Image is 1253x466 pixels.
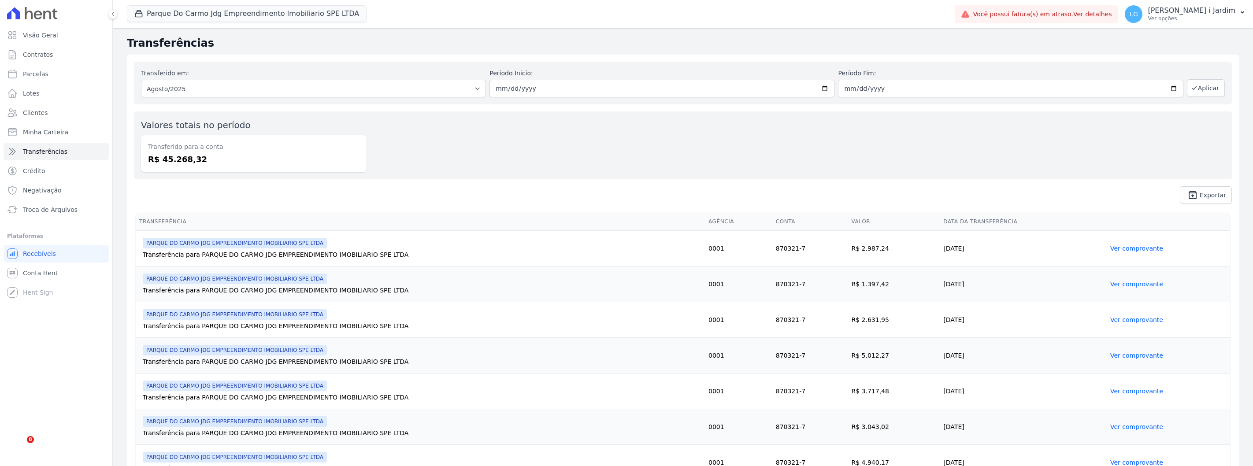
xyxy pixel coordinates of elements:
[143,286,701,295] div: Transferência para PARQUE DO CARMO JDG EMPREENDIMENTO IMOBILIARIO SPE LTDA
[848,266,940,302] td: R$ 1.397,42
[1110,352,1163,359] a: Ver comprovante
[1148,15,1235,22] p: Ver opções
[848,409,940,445] td: R$ 3.043,02
[973,10,1112,19] span: Você possui fatura(s) em atraso.
[143,250,701,259] div: Transferência para PARQUE DO CARMO JDG EMPREENDIMENTO IMOBILIARIO SPE LTDA
[940,213,1107,231] th: Data da Transferência
[1073,11,1112,18] a: Ver detalhes
[23,108,48,117] span: Clientes
[4,181,109,199] a: Negativação
[772,266,848,302] td: 870321-7
[23,89,40,98] span: Lotes
[772,338,848,374] td: 870321-7
[772,231,848,266] td: 870321-7
[4,162,109,180] a: Crédito
[1200,192,1226,198] span: Exportar
[143,345,327,355] span: PARQUE DO CARMO JDG EMPREENDIMENTO IMOBILIARIO SPE LTDA
[143,452,327,462] span: PARQUE DO CARMO JDG EMPREENDIMENTO IMOBILIARIO SPE LTDA
[143,274,327,284] span: PARQUE DO CARMO JDG EMPREENDIMENTO IMOBILIARIO SPE LTDA
[940,374,1107,409] td: [DATE]
[143,357,701,366] div: Transferência para PARQUE DO CARMO JDG EMPREENDIMENTO IMOBILIARIO SPE LTDA
[23,70,48,78] span: Parcelas
[1187,190,1198,200] i: unarchive
[848,338,940,374] td: R$ 5.012,27
[23,147,67,156] span: Transferências
[705,409,772,445] td: 0001
[1130,11,1138,17] span: LG
[1110,423,1163,430] a: Ver comprovante
[772,374,848,409] td: 870321-7
[940,338,1107,374] td: [DATE]
[23,186,62,195] span: Negativação
[705,231,772,266] td: 0001
[4,264,109,282] a: Conta Hent
[127,35,1239,51] h2: Transferências
[705,302,772,338] td: 0001
[143,381,327,391] span: PARQUE DO CARMO JDG EMPREENDIMENTO IMOBILIARIO SPE LTDA
[1110,459,1163,466] a: Ver comprovante
[4,123,109,141] a: Minha Carteira
[1148,6,1235,15] p: [PERSON_NAME] i Jardim
[705,374,772,409] td: 0001
[940,231,1107,266] td: [DATE]
[1110,245,1163,252] a: Ver comprovante
[4,26,109,44] a: Visão Geral
[4,245,109,263] a: Recebíveis
[23,166,45,175] span: Crédito
[1180,186,1232,204] a: unarchive Exportar
[127,5,367,22] button: Parque Do Carmo Jdg Empreendimento Imobiliario SPE LTDA
[9,436,30,457] iframe: Intercom live chat
[705,213,772,231] th: Agência
[1110,281,1163,288] a: Ver comprovante
[136,213,705,231] th: Transferência
[1118,2,1253,26] button: LG [PERSON_NAME] i Jardim Ver opções
[141,70,189,77] label: Transferido em:
[23,269,58,277] span: Conta Hent
[848,213,940,231] th: Valor
[143,393,701,402] div: Transferência para PARQUE DO CARMO JDG EMPREENDIMENTO IMOBILIARIO SPE LTDA
[4,46,109,63] a: Contratos
[143,322,701,330] div: Transferência para PARQUE DO CARMO JDG EMPREENDIMENTO IMOBILIARIO SPE LTDA
[23,249,56,258] span: Recebíveis
[141,120,251,130] label: Valores totais no período
[1110,388,1163,395] a: Ver comprovante
[848,302,940,338] td: R$ 2.631,95
[705,266,772,302] td: 0001
[27,436,34,443] span: 8
[1187,79,1225,97] button: Aplicar
[4,85,109,102] a: Lotes
[23,50,53,59] span: Contratos
[838,69,1183,78] label: Período Fim:
[489,69,834,78] label: Período Inicío:
[143,429,701,437] div: Transferência para PARQUE DO CARMO JDG EMPREENDIMENTO IMOBILIARIO SPE LTDA
[148,153,360,165] dd: R$ 45.268,32
[4,104,109,122] a: Clientes
[23,31,58,40] span: Visão Geral
[1110,316,1163,323] a: Ver comprovante
[4,201,109,218] a: Troca de Arquivos
[143,309,327,320] span: PARQUE DO CARMO JDG EMPREENDIMENTO IMOBILIARIO SPE LTDA
[772,409,848,445] td: 870321-7
[7,231,105,241] div: Plataformas
[4,143,109,160] a: Transferências
[772,302,848,338] td: 870321-7
[772,213,848,231] th: Conta
[143,416,327,427] span: PARQUE DO CARMO JDG EMPREENDIMENTO IMOBILIARIO SPE LTDA
[143,238,327,248] span: PARQUE DO CARMO JDG EMPREENDIMENTO IMOBILIARIO SPE LTDA
[23,205,78,214] span: Troca de Arquivos
[23,128,68,137] span: Minha Carteira
[705,338,772,374] td: 0001
[848,231,940,266] td: R$ 2.987,24
[4,65,109,83] a: Parcelas
[848,374,940,409] td: R$ 3.717,48
[940,266,1107,302] td: [DATE]
[940,409,1107,445] td: [DATE]
[148,142,360,152] dt: Transferido para a conta
[940,302,1107,338] td: [DATE]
